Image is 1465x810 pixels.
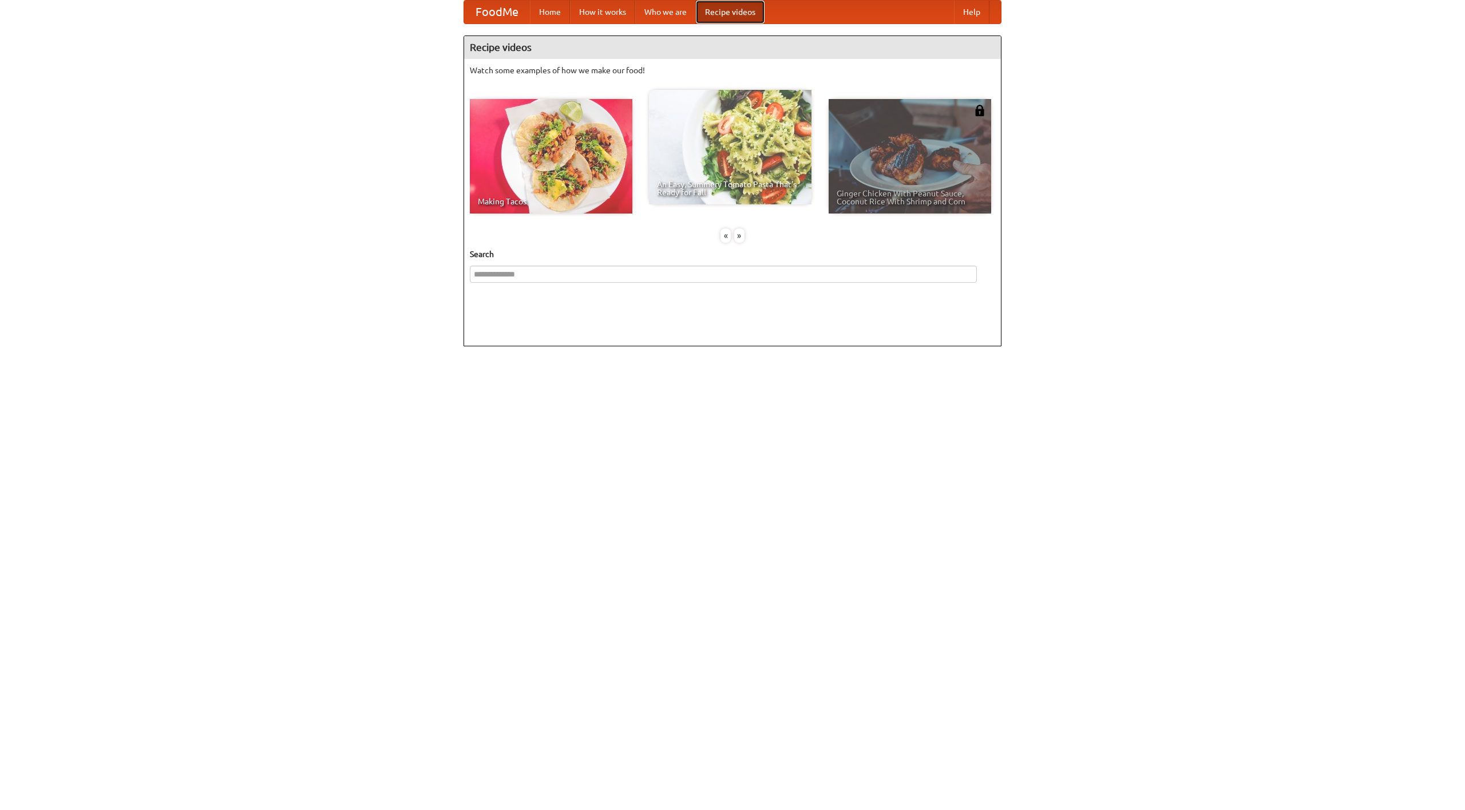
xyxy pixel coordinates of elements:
a: Making Tacos [470,99,632,214]
img: 483408.png [974,105,985,116]
a: Recipe videos [696,1,765,23]
div: » [734,228,745,243]
a: An Easy, Summery Tomato Pasta That's Ready for Fall [649,90,811,204]
h5: Search [470,248,995,260]
div: « [720,228,731,243]
span: An Easy, Summery Tomato Pasta That's Ready for Fall [657,180,803,196]
a: How it works [570,1,635,23]
a: Home [530,1,570,23]
h4: Recipe videos [464,36,1001,59]
span: Making Tacos [478,197,624,206]
a: Help [954,1,989,23]
a: FoodMe [464,1,530,23]
p: Watch some examples of how we make our food! [470,65,995,76]
a: Who we are [635,1,696,23]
